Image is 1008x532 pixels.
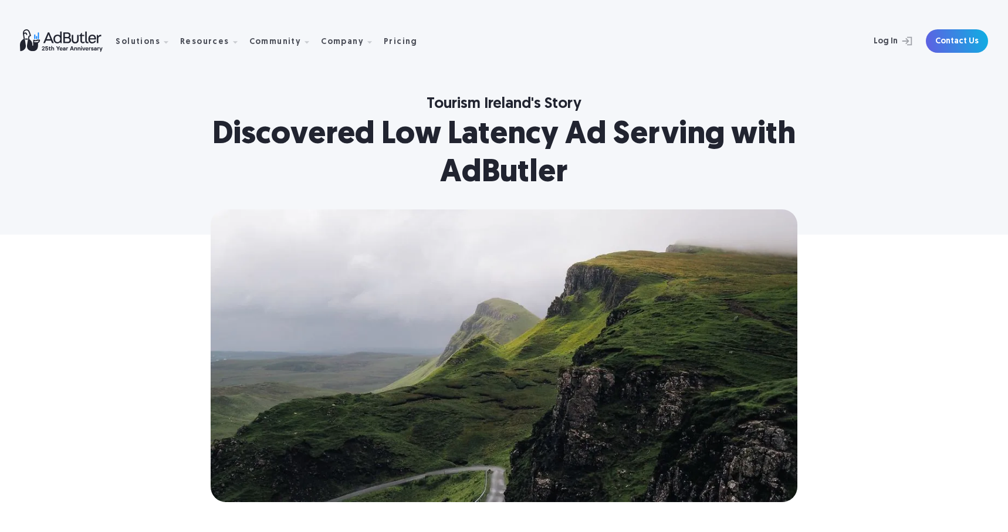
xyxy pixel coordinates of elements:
[249,38,302,46] div: Community
[427,95,581,113] div: Tourism Ireland's Story
[926,29,988,53] a: Contact Us
[211,117,797,193] h1: Discovered Low Latency Ad Serving with AdButler
[116,38,160,46] div: Solutions
[180,38,229,46] div: Resources
[384,38,418,46] div: Pricing
[843,29,919,53] a: Log In
[321,38,364,46] div: Company
[384,36,427,46] a: Pricing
